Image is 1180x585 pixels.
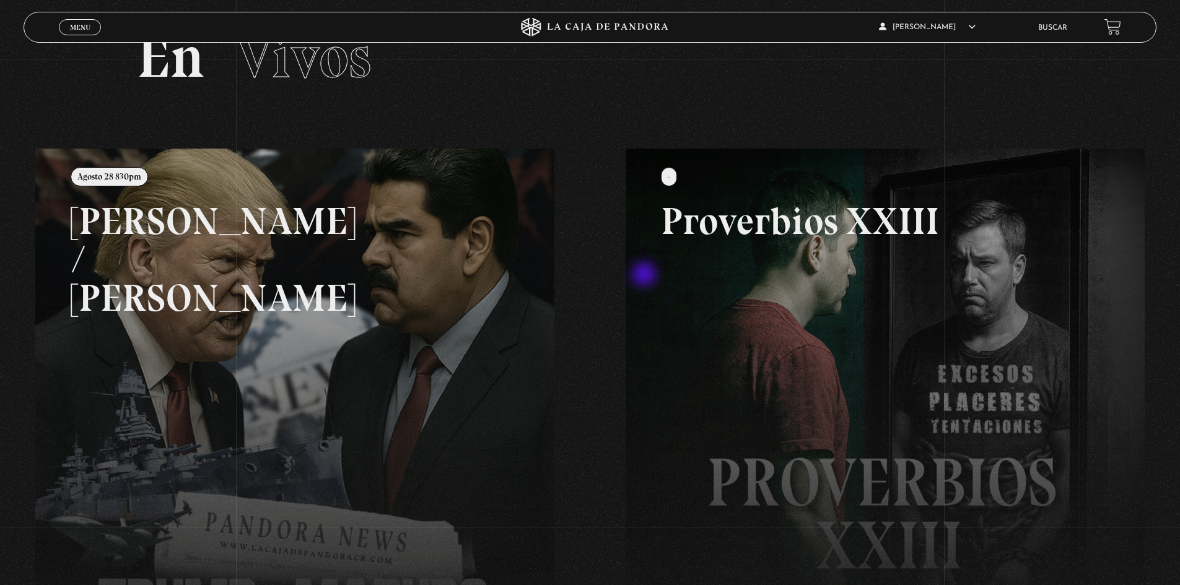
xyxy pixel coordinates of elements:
span: Menu [70,24,90,31]
a: View your shopping cart [1104,19,1121,35]
h2: En [137,28,1043,87]
span: Vivos [236,22,371,92]
a: Buscar [1038,24,1067,32]
span: Cerrar [66,34,95,43]
span: [PERSON_NAME] [879,24,976,31]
